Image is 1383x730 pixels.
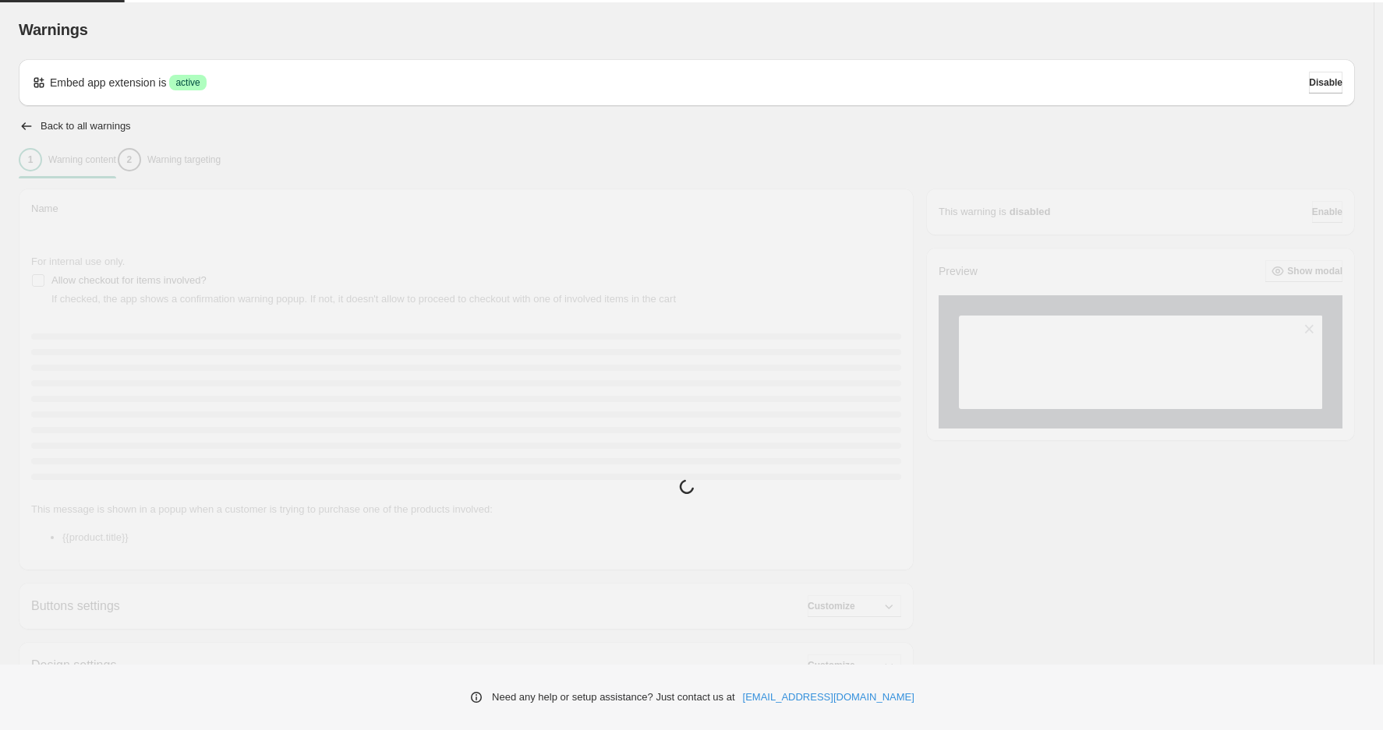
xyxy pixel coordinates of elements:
[50,75,166,90] p: Embed app extension is
[175,76,200,89] span: active
[743,689,914,705] a: [EMAIL_ADDRESS][DOMAIN_NAME]
[41,120,131,132] h2: Back to all warnings
[1309,72,1342,93] button: Disable
[1309,76,1342,89] span: Disable
[19,21,88,38] span: Warnings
